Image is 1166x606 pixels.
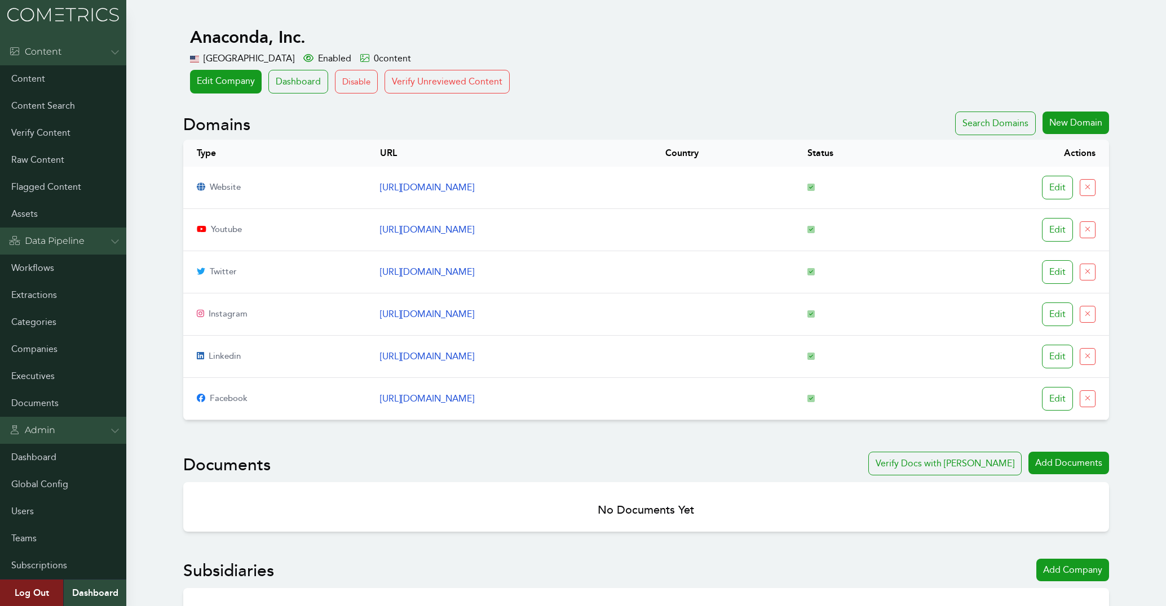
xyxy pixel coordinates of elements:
[190,52,294,65] div: [GEOGRAPHIC_DATA]
[63,580,126,606] a: Dashboard
[197,265,353,279] p: twitter
[652,140,794,167] th: Country
[335,70,378,93] button: Disable
[380,182,474,193] a: [URL][DOMAIN_NAME]
[303,52,351,65] div: Enabled
[268,70,328,93] a: Dashboard
[190,27,885,47] h1: Anaconda, Inc.
[1036,559,1109,581] div: Add Company
[9,424,55,437] div: Admin
[868,452,1022,475] button: Verify Docs with [PERSON_NAME]
[380,351,474,362] a: [URL][DOMAIN_NAME]
[366,140,652,167] th: URL
[190,70,262,93] a: Edit Company
[9,234,85,248] div: Data Pipeline
[380,266,474,277] a: [URL][DOMAIN_NAME]
[794,140,918,167] th: Status
[1042,176,1073,199] div: Edit
[1043,112,1109,134] div: New Domain
[342,77,370,87] span: Disable
[360,52,411,65] div: 0 content
[197,308,353,321] p: instagram
[183,455,271,475] h2: Documents
[197,181,353,194] p: website
[183,115,250,135] h2: Domains
[385,70,510,93] button: Verify Unreviewed Content
[183,140,366,167] th: Type
[380,224,474,235] a: [URL][DOMAIN_NAME]
[197,223,353,237] p: youtube
[1042,260,1073,284] div: Edit
[197,392,353,406] p: facebook
[380,309,474,319] a: [URL][DOMAIN_NAME]
[1028,452,1109,474] div: Add Documents
[197,350,353,363] p: linkedin
[380,393,474,404] a: [URL][DOMAIN_NAME]
[1042,302,1073,326] div: Edit
[1042,345,1073,368] div: Edit
[955,112,1036,135] div: Search Domains
[1042,387,1073,411] div: Edit
[192,502,1100,518] h3: No Documents Yet
[183,561,274,581] h2: Subsidiaries
[918,140,1109,167] th: Actions
[9,45,61,59] div: Content
[1028,452,1109,475] a: Add Documents
[1042,218,1073,242] div: Edit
